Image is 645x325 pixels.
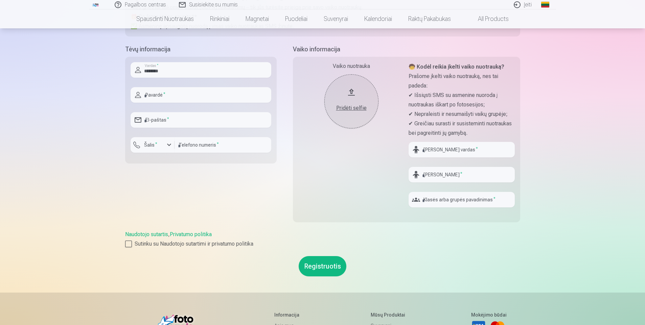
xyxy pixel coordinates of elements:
[409,119,515,138] p: ✔ Greičiau surasti ir susisteminti nuotraukas bei pagreitinti jų gamybą.
[128,9,202,28] a: Spausdinti nuotraukas
[298,62,405,70] div: Vaiko nuotrauka
[170,231,212,237] a: Privatumo politika
[409,91,515,109] p: ✔ Išsiųsti SMS su asmenine nuoroda į nuotraukas iškart po fotosesijos;
[277,9,316,28] a: Puodeliai
[125,45,277,54] h5: Tėvų informacija
[125,230,520,248] div: ,
[459,9,517,28] a: All products
[331,104,372,112] div: Pridėti selfie
[324,74,378,128] button: Pridėti selfie
[316,9,356,28] a: Suvenyrai
[371,311,420,318] h5: Mūsų produktai
[356,9,400,28] a: Kalendoriai
[125,231,168,237] a: Naudotojo sutartis
[131,137,175,153] button: Šalis*
[274,311,319,318] h5: Informacija
[92,3,99,7] img: /fa2
[471,311,507,318] h5: Mokėjimo būdai
[125,240,520,248] label: Sutinku su Naudotojo sutartimi ir privatumo politika
[400,9,459,28] a: Raktų pakabukas
[141,142,160,148] label: Šalis
[237,9,277,28] a: Magnetai
[293,45,520,54] h5: Vaiko informacija
[299,256,346,276] button: Registruotis
[409,64,504,70] strong: 🧒 Kodėl reikia įkelti vaiko nuotrauką?
[409,72,515,91] p: Prašome įkelti vaiko nuotrauką, nes tai padeda:
[409,109,515,119] p: ✔ Nepraleisti ir nesumaišyti vaikų grupėje;
[202,9,237,28] a: Rinkiniai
